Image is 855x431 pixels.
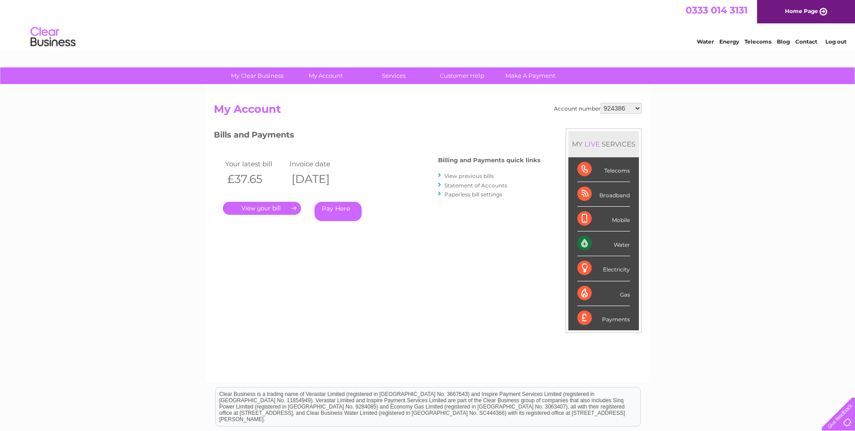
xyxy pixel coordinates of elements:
[438,157,540,164] h4: Billing and Payments quick links
[577,231,630,256] div: Water
[493,67,567,84] a: Make A Payment
[444,191,502,198] a: Paperless bill settings
[214,103,642,120] h2: My Account
[287,170,352,188] th: [DATE]
[577,281,630,306] div: Gas
[220,67,294,84] a: My Clear Business
[216,5,640,44] div: Clear Business is a trading name of Verastar Limited (registered in [GEOGRAPHIC_DATA] No. 3667643...
[583,140,602,148] div: LIVE
[577,157,630,182] div: Telecoms
[577,256,630,281] div: Electricity
[223,170,288,188] th: £37.65
[568,131,639,157] div: MY SERVICES
[287,158,352,170] td: Invoice date
[825,38,846,45] a: Log out
[425,67,499,84] a: Customer Help
[795,38,817,45] a: Contact
[777,38,790,45] a: Blog
[697,38,714,45] a: Water
[686,4,748,16] a: 0333 014 3131
[577,306,630,330] div: Payments
[719,38,739,45] a: Energy
[30,23,76,51] img: logo.png
[554,103,642,114] div: Account number
[288,67,363,84] a: My Account
[315,202,362,221] a: Pay Here
[223,202,301,215] a: .
[444,182,507,189] a: Statement of Accounts
[577,182,630,207] div: Broadband
[744,38,771,45] a: Telecoms
[444,173,494,179] a: View previous bills
[223,158,288,170] td: Your latest bill
[214,129,540,144] h3: Bills and Payments
[577,207,630,231] div: Mobile
[357,67,431,84] a: Services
